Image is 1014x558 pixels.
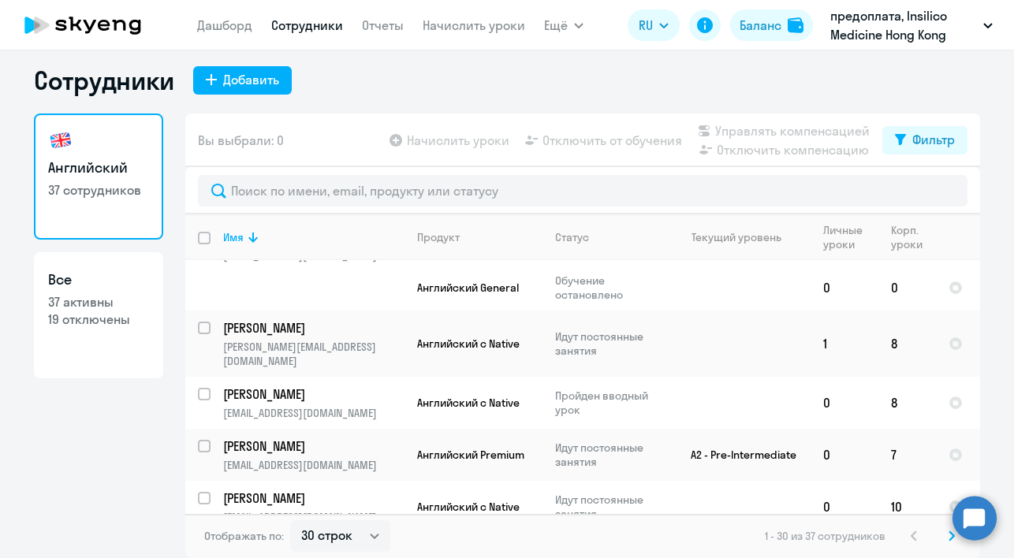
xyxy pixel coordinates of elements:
p: [PERSON_NAME] [223,437,401,455]
div: Текущий уровень [677,230,810,244]
input: Поиск по имени, email, продукту или статусу [198,175,967,206]
p: [PERSON_NAME][EMAIL_ADDRESS][DOMAIN_NAME] [223,340,404,368]
div: Баланс [740,16,781,35]
button: Добавить [193,66,292,95]
p: Идут постоянные занятия [555,329,663,358]
td: 0 [811,377,878,429]
button: Ещё [544,9,583,41]
div: Добавить [223,70,279,89]
span: Английский с Native [417,500,520,514]
p: [EMAIL_ADDRESS][DOMAIN_NAME] [223,406,404,420]
a: Сотрудники [271,17,343,33]
h3: Английский [48,158,149,178]
p: [PERSON_NAME] [223,385,401,403]
p: предоплата, Insilico Medicine Hong Kong Limited [830,6,977,44]
span: Вы выбрали: 0 [198,131,284,150]
span: Отображать по: [204,529,284,543]
p: [PERSON_NAME] [223,489,401,507]
div: Корп. уроки [891,223,935,251]
button: RU [628,9,680,41]
p: Идут постоянные занятия [555,441,663,469]
a: [PERSON_NAME] [223,319,404,337]
td: A2 - Pre-Intermediate [664,429,811,481]
a: Дашборд [197,17,252,33]
a: Английский37 сотрудников [34,113,163,240]
p: 19 отключены [48,311,149,328]
div: Текущий уровень [692,230,781,244]
td: 8 [878,311,936,377]
a: [PERSON_NAME] [223,489,404,507]
h3: Все [48,270,149,290]
p: [PERSON_NAME] [223,319,401,337]
div: Статус [555,230,589,244]
span: Английский с Native [417,337,520,351]
h1: Сотрудники [34,65,174,96]
p: Обучение остановлено [555,273,663,302]
a: Отчеты [362,17,404,33]
span: Английский с Native [417,396,520,410]
img: english [48,128,73,153]
p: [EMAIL_ADDRESS][DOMAIN_NAME] [223,510,404,524]
img: balance [788,17,803,33]
td: 10 [878,481,936,533]
td: 0 [811,481,878,533]
a: [PERSON_NAME] [223,385,404,403]
td: 7 [878,429,936,481]
td: 0 [811,429,878,481]
span: Ещё [544,16,568,35]
div: Имя [223,230,244,244]
span: Английский Premium [417,448,524,462]
td: 0 [878,265,936,311]
div: Продукт [417,230,460,244]
td: 1 [811,311,878,377]
p: [EMAIL_ADDRESS][DOMAIN_NAME] [223,458,404,472]
div: Фильтр [912,130,955,149]
p: 37 активны [48,293,149,311]
a: Начислить уроки [423,17,525,33]
td: 8 [878,377,936,429]
div: Имя [223,230,404,244]
button: Балансbalance [730,9,813,41]
button: Фильтр [882,126,967,154]
a: [PERSON_NAME] [223,437,404,455]
p: 37 сотрудников [48,181,149,199]
p: Пройден вводный урок [555,389,663,417]
span: Английский General [417,281,519,295]
p: Идут постоянные занятия [555,493,663,521]
button: предоплата, Insilico Medicine Hong Kong Limited [822,6,1001,44]
a: Все37 активны19 отключены [34,252,163,378]
span: RU [639,16,653,35]
div: Личные уроки [823,223,878,251]
td: 0 [811,265,878,311]
span: 1 - 30 из 37 сотрудников [765,529,885,543]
